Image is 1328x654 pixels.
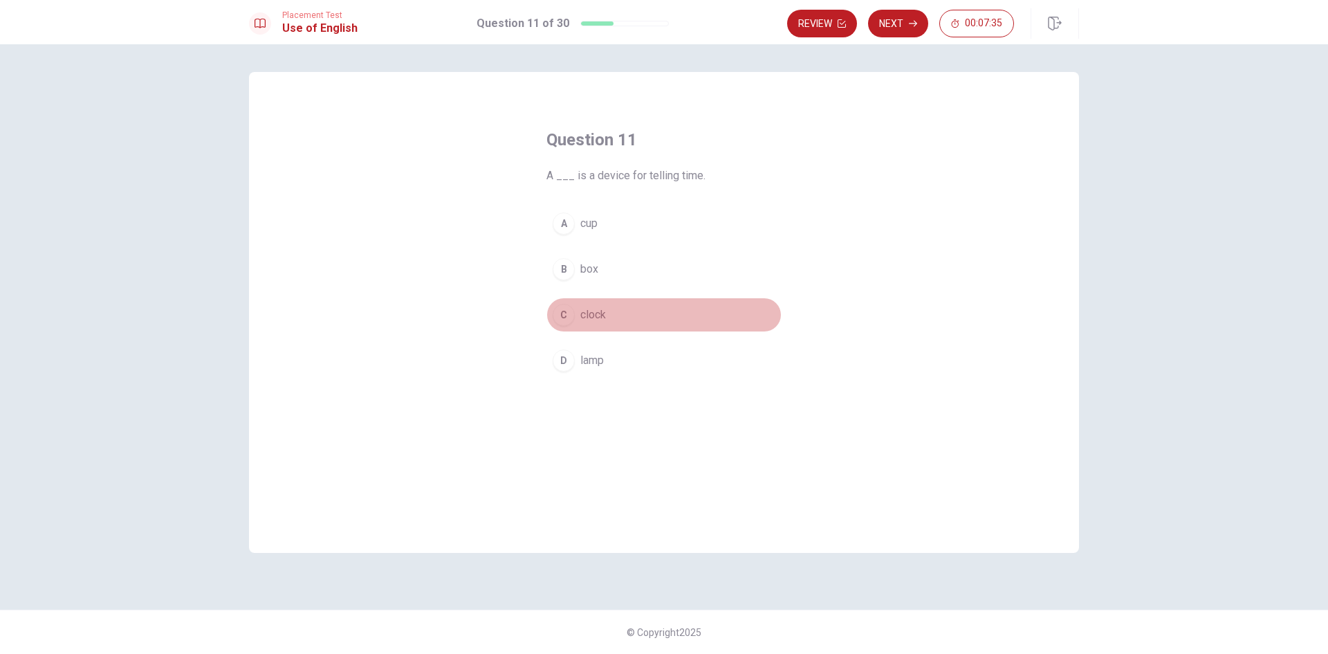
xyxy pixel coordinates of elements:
button: Next [868,10,928,37]
span: clock [580,307,606,323]
span: © Copyright 2025 [627,627,701,638]
button: 00:07:35 [939,10,1014,37]
button: Dlamp [546,343,782,378]
div: B [553,258,575,280]
button: Cclock [546,298,782,332]
div: C [553,304,575,326]
span: lamp [580,352,604,369]
h4: Question 11 [546,129,782,151]
button: Review [787,10,857,37]
h1: Use of English [282,20,358,37]
span: box [580,261,598,278]
span: Placement Test [282,10,358,20]
span: 00:07:35 [965,18,1002,29]
button: Acup [546,206,782,241]
div: D [553,349,575,372]
div: A [553,212,575,235]
span: cup [580,215,598,232]
button: Bbox [546,252,782,287]
span: A ___ is a device for telling time. [546,167,782,184]
h1: Question 11 of 30 [477,15,569,32]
